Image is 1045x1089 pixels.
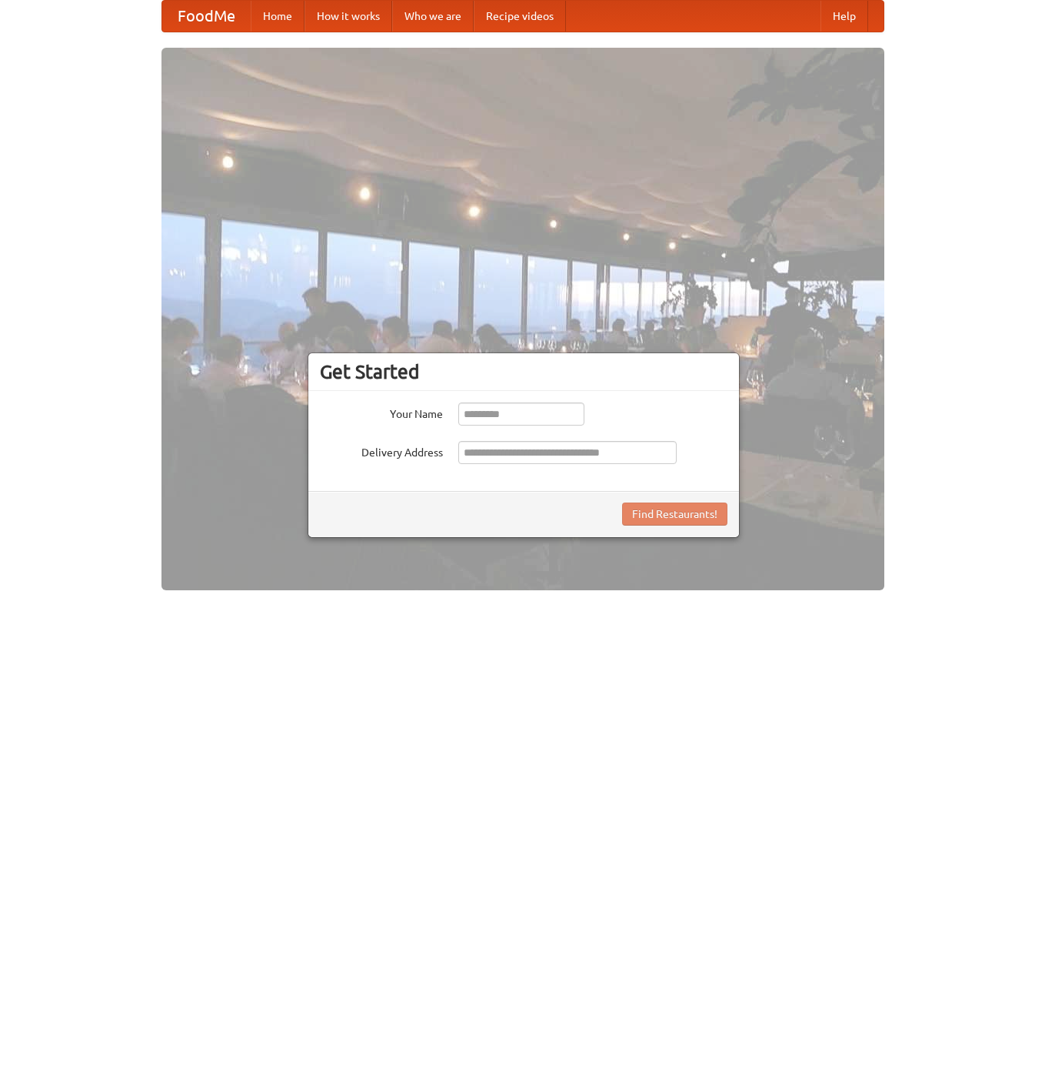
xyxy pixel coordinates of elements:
[392,1,474,32] a: Who we are
[320,403,443,422] label: Your Name
[305,1,392,32] a: How it works
[820,1,868,32] a: Help
[622,503,727,526] button: Find Restaurants!
[162,1,251,32] a: FoodMe
[320,360,727,383] h3: Get Started
[251,1,305,32] a: Home
[474,1,566,32] a: Recipe videos
[320,441,443,460] label: Delivery Address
